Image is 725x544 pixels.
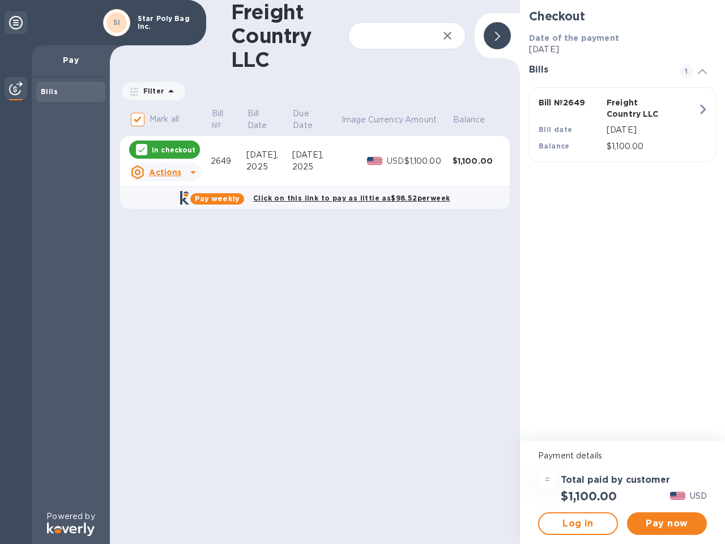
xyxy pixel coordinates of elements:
p: Bill № [212,108,231,131]
span: Due Date [293,108,339,131]
p: Balance [453,114,485,126]
p: $1,100.00 [607,141,697,152]
button: Pay now [627,512,707,535]
h3: Total paid by customer [561,475,670,486]
button: Bill №2649Freight Country LLCBill date[DATE]Balance$1,100.00 [529,87,716,162]
p: Star Poly Bag Inc. [138,15,194,31]
b: Bills [41,87,58,96]
div: [DATE], [246,149,292,161]
p: Payment details [538,450,707,462]
p: USD [690,490,707,502]
p: Bill Date [248,108,276,131]
span: Amount [405,114,451,126]
div: 2025 [292,161,340,173]
div: $1,100.00 [404,155,453,167]
h3: Bills [529,65,666,75]
p: In checkout [152,145,195,155]
p: [DATE] [607,124,697,136]
div: [DATE], [292,149,340,161]
p: Due Date [293,108,325,131]
p: Mark all [150,113,179,125]
p: Pay [41,54,101,66]
p: USD [387,155,404,167]
b: Balance [539,142,570,150]
span: Bill Date [248,108,291,131]
span: Pay now [636,517,698,530]
p: Bill № 2649 [539,97,602,108]
p: Filter [139,86,164,96]
img: USD [670,492,685,500]
p: Currency [368,114,403,126]
b: Click on this link to pay as little as $98.52 per week [253,194,450,202]
p: Image [342,114,366,126]
p: Freight Country LLC [607,97,670,120]
span: Log in [548,517,608,530]
b: SI [113,18,121,27]
button: Log in [538,512,618,535]
p: Amount [405,114,437,126]
div: = [538,471,556,489]
span: 1 [680,65,693,78]
div: $1,100.00 [453,155,501,167]
b: Bill date [539,125,573,134]
span: Balance [453,114,500,126]
b: Date of the payment [529,33,619,42]
p: Powered by [46,511,95,522]
div: 2025 [246,161,292,173]
img: Logo [47,522,95,536]
h2: $1,100.00 [561,489,616,503]
span: Bill № [212,108,246,131]
img: USD [367,157,382,165]
u: Actions [149,168,181,177]
h2: Checkout [529,9,716,23]
p: [DATE] [529,44,716,56]
div: 2649 [211,155,246,167]
b: Pay weekly [195,194,240,203]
